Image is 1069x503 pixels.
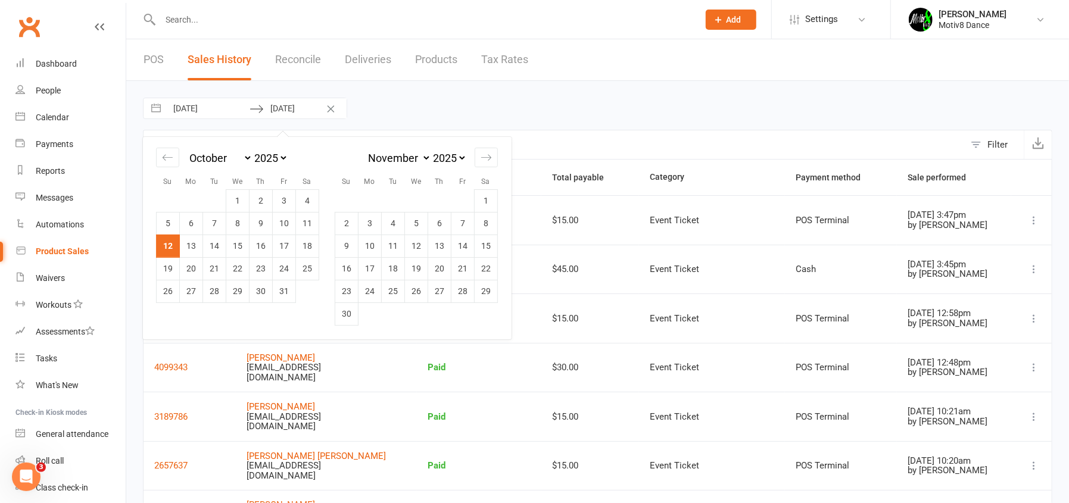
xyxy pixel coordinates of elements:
[650,314,774,324] div: Event Ticket
[428,363,531,373] div: Paid
[257,177,265,186] small: Th
[36,354,57,363] div: Tasks
[180,280,203,302] td: Choose Monday, October 27, 2025 as your check-out date. It’s available.
[382,257,405,280] td: Choose Tuesday, November 18, 2025 as your check-out date. It’s available.
[389,177,397,186] small: Tu
[796,314,887,324] div: POS Terminal
[552,363,628,373] div: $30.00
[296,189,319,212] td: Choose Saturday, October 4, 2025 as your check-out date. It’s available.
[650,264,774,274] div: Event Ticket
[428,412,531,422] div: Paid
[428,257,451,280] td: Choose Thursday, November 20, 2025 as your check-out date. It’s available.
[154,410,188,424] button: 3189786
[167,98,250,118] input: From
[296,257,319,280] td: Choose Saturday, October 25, 2025 as your check-out date. It’s available.
[36,380,79,390] div: What's New
[15,238,126,265] a: Product Sales
[451,280,475,302] td: Choose Friday, November 28, 2025 as your check-out date. It’s available.
[296,235,319,257] td: Choose Saturday, October 18, 2025 as your check-out date. It’s available.
[796,173,874,182] span: Payment method
[451,257,475,280] td: Choose Friday, November 21, 2025 as your check-out date. It’s available.
[15,131,126,158] a: Payments
[157,257,180,280] td: Choose Sunday, October 19, 2025 as your check-out date. It’s available.
[908,407,1001,417] div: [DATE] 10:21am
[359,235,382,257] td: Choose Monday, November 10, 2025 as your check-out date. It’s available.
[247,412,354,432] div: [EMAIL_ADDRESS][DOMAIN_NAME]
[303,177,311,186] small: Sa
[342,177,351,186] small: Su
[15,372,126,399] a: What's New
[908,417,1001,427] div: by [PERSON_NAME]
[15,421,126,448] a: General attendance kiosk mode
[335,302,359,325] td: Choose Sunday, November 30, 2025 as your check-out date. It’s available.
[154,458,188,473] button: 2657637
[796,363,887,373] div: POS Terminal
[908,465,1001,476] div: by [PERSON_NAME]
[552,170,617,185] button: Total payable
[15,265,126,292] a: Waivers
[939,20,1006,30] div: Motiv8 Dance
[15,51,126,77] a: Dashboard
[459,177,466,186] small: Fr
[482,177,490,186] small: Sa
[36,59,77,68] div: Dashboard
[15,104,126,131] a: Calendar
[650,461,774,471] div: Event Ticket
[359,280,382,302] td: Choose Monday, November 24, 2025 as your check-out date. It’s available.
[908,220,1001,230] div: by [PERSON_NAME]
[36,220,84,229] div: Automations
[908,367,1001,377] div: by [PERSON_NAME]
[144,130,965,159] input: Search by customer name, email or receipt number
[15,77,126,104] a: People
[157,280,180,302] td: Choose Sunday, October 26, 2025 as your check-out date. It’s available.
[796,215,887,226] div: POS Terminal
[552,173,617,182] span: Total payable
[796,412,887,422] div: POS Terminal
[908,456,1001,466] div: [DATE] 10:20am
[143,137,511,339] div: Calendar
[203,280,226,302] td: Choose Tuesday, October 28, 2025 as your check-out date. It’s available.
[36,246,89,256] div: Product Sales
[405,257,428,280] td: Choose Wednesday, November 19, 2025 as your check-out date. It’s available.
[796,264,887,274] div: Cash
[36,166,65,176] div: Reports
[264,98,347,118] input: To
[359,212,382,235] td: Choose Monday, November 3, 2025 as your check-out date. It’s available.
[639,160,785,195] th: Category
[650,363,774,373] div: Event Ticket
[650,412,774,422] div: Event Ticket
[15,318,126,345] a: Assessments
[428,280,451,302] td: Choose Thursday, November 27, 2025 as your check-out date. It’s available.
[232,177,242,186] small: We
[552,461,628,471] div: $15.00
[15,474,126,501] a: Class kiosk mode
[15,448,126,474] a: Roll call
[247,451,386,461] a: [PERSON_NAME] [PERSON_NAME]
[364,177,375,186] small: Mo
[796,461,887,471] div: POS Terminal
[552,215,628,226] div: $15.00
[247,363,354,382] div: [EMAIL_ADDRESS][DOMAIN_NAME]
[908,269,1001,279] div: by [PERSON_NAME]
[965,130,1024,159] button: Filter
[145,98,167,118] button: Interact with the calendar and add the check-in date for your trip.
[909,8,933,32] img: thumb_image1679272194.png
[451,212,475,235] td: Choose Friday, November 7, 2025 as your check-out date. It’s available.
[552,264,628,274] div: $45.00
[359,257,382,280] td: Choose Monday, November 17, 2025 as your check-out date. It’s available.
[36,327,95,336] div: Assessments
[345,39,391,80] a: Deliveries
[36,300,71,310] div: Workouts
[226,257,250,280] td: Choose Wednesday, October 22, 2025 as your check-out date. It’s available.
[157,212,180,235] td: Choose Sunday, October 5, 2025 as your check-out date. It’s available.
[796,170,874,185] button: Payment method
[987,138,1008,152] div: Filter
[210,177,218,186] small: Tu
[428,235,451,257] td: Choose Thursday, November 13, 2025 as your check-out date. It’s available.
[250,257,273,280] td: Choose Thursday, October 23, 2025 as your check-out date. It’s available.
[36,86,61,95] div: People
[428,461,531,471] div: Paid
[475,189,498,212] td: Choose Saturday, November 1, 2025 as your check-out date. It’s available.
[226,280,250,302] td: Choose Wednesday, October 29, 2025 as your check-out date. It’s available.
[250,212,273,235] td: Choose Thursday, October 9, 2025 as your check-out date. It’s available.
